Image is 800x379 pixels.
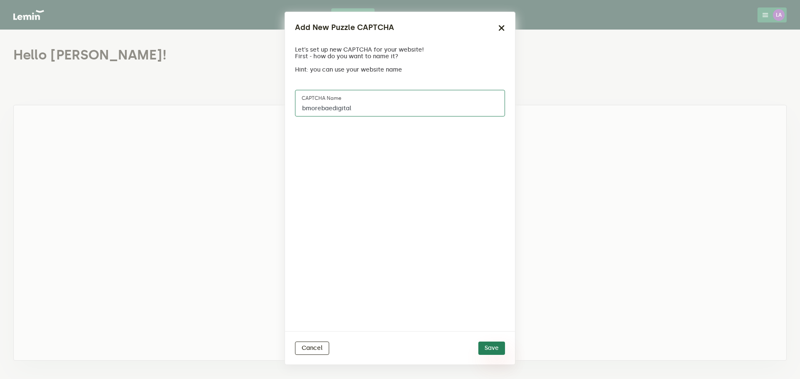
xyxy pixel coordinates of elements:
[295,342,329,355] button: Cancel
[478,342,505,355] button: Save
[302,95,341,102] label: CAPTCHA name
[295,22,394,33] h2: Add New Puzzle CAPTCHA
[295,90,505,116] input: CAPTCHA name
[295,47,424,73] p: Let’s set up new CAPTCHA for your website! First - how do you want to name it? Hint: you can use ...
